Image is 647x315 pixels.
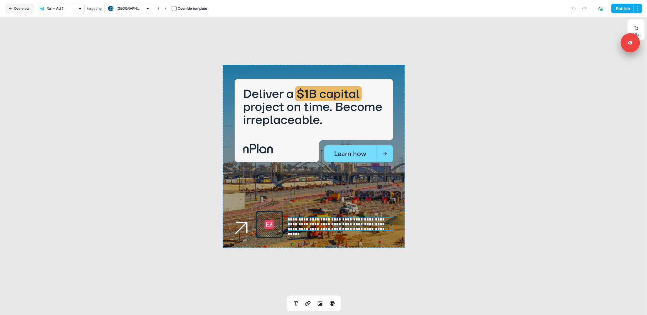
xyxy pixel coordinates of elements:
button: Edits [628,23,645,36]
button: Publish [611,4,634,13]
button: Overview [5,4,34,13]
div: Rail - Ad 7 [47,5,63,12]
div: Override template [178,5,207,12]
div: [GEOGRAPHIC_DATA] [117,5,141,12]
button: [GEOGRAPHIC_DATA] [104,4,152,13]
div: targeting [87,5,102,12]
